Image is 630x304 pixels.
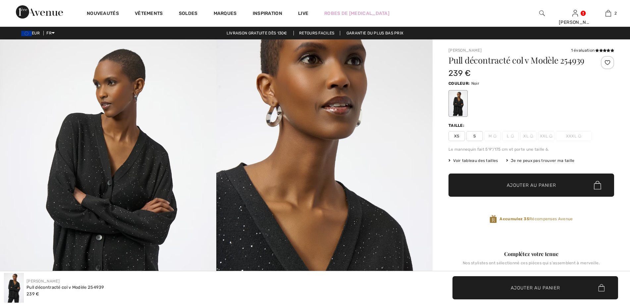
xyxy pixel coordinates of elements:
[448,261,614,271] div: Nos stylistes ont sélectionné ces pièces qui s'assemblent à merveille.
[21,31,32,36] img: Euro
[298,10,308,17] a: Live
[605,9,611,17] img: Mon panier
[493,134,497,138] img: ring-m.svg
[530,134,533,138] img: ring-m.svg
[4,273,24,303] img: Pull D&eacute;contract&eacute; Col V mod&egrave;le 254939
[448,56,587,65] h1: Pull décontracté col v Modèle 254939
[502,131,519,141] span: L
[324,10,390,17] a: Robes de [MEDICAL_DATA]
[452,276,618,299] button: Ajouter au panier
[46,31,55,35] span: FR
[539,9,545,17] img: recherche
[520,131,537,141] span: XL
[559,19,591,26] div: [PERSON_NAME]
[598,284,604,291] img: Bag.svg
[16,5,63,19] img: 1ère Avenue
[571,47,614,53] div: 1 évaluation
[490,215,497,224] img: Récompenses Avenue
[448,146,614,152] div: Le mannequin fait 5'9"/175 cm et porte une taille 6.
[499,216,573,222] span: Récompenses Avenue
[448,250,614,258] div: Complétez votre tenue
[614,10,617,16] span: 2
[179,11,198,18] a: Soldes
[448,123,466,128] div: Taille:
[471,81,479,86] span: Noir
[507,182,556,189] span: Ajouter au panier
[578,134,581,138] img: ring-m.svg
[448,69,471,78] span: 239 €
[221,31,292,35] a: Livraison gratuite dès 130€
[26,284,104,291] div: Pull décontracté col v Modèle 254939
[448,158,498,164] span: Voir tableau des tailles
[511,284,560,291] span: Ajouter au panier
[341,31,409,35] a: Garantie du plus bas prix
[449,91,467,116] div: Noir
[484,131,501,141] span: M
[448,48,482,53] a: [PERSON_NAME]
[549,134,552,138] img: ring-m.svg
[448,81,470,86] span: Couleur:
[466,131,483,141] span: S
[448,131,465,141] span: XS
[511,134,514,138] img: ring-m.svg
[499,217,529,221] strong: Accumulez 35
[572,9,578,17] img: Mes infos
[572,10,578,16] a: Se connecter
[214,11,237,18] a: Marques
[26,279,60,283] a: [PERSON_NAME]
[293,31,340,35] a: Retours faciles
[592,9,624,17] a: 2
[135,11,163,18] a: Vêtements
[448,174,614,197] button: Ajouter au panier
[556,131,592,141] span: XXXL
[594,181,601,189] img: Bag.svg
[538,131,554,141] span: XXL
[588,254,623,271] iframe: Ouvre un widget dans lequel vous pouvez chatter avec l’un de nos agents
[253,11,282,18] span: Inspiration
[26,291,39,296] span: 239 €
[87,11,119,18] a: Nouveautés
[21,31,42,35] span: EUR
[506,158,575,164] div: Je ne peux pas trouver ma taille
